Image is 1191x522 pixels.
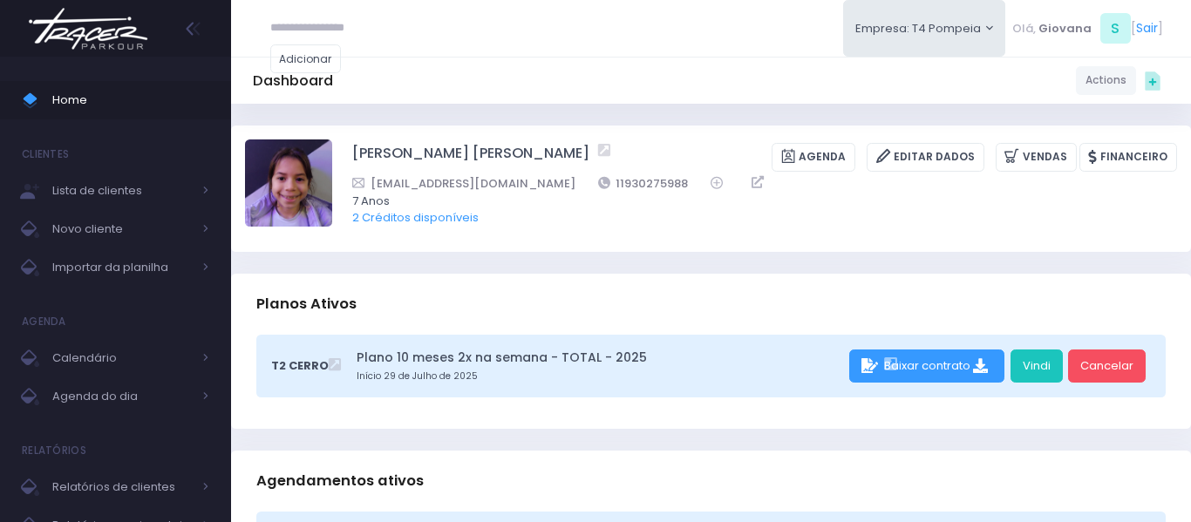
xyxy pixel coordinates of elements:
a: 11930275988 [598,174,689,193]
span: Relatórios de clientes [52,476,192,498]
a: 2 Créditos disponíveis [352,209,479,226]
div: Quick actions [1136,64,1169,97]
small: Início 29 de Julho de 2025 [357,369,843,383]
span: S [1100,13,1131,44]
a: Plano 10 meses 2x na semana - TOTAL - 2025 [357,349,843,367]
a: Adicionar [270,44,342,73]
h3: Agendamentos ativos [256,456,424,505]
a: Sair [1136,19,1158,37]
h3: Planos Ativos [256,279,357,329]
span: Novo cliente [52,218,192,241]
a: Cancelar [1068,349,1146,383]
span: Lista de clientes [52,180,192,202]
span: Olá, [1012,20,1036,37]
span: T2 Cerro [271,357,329,375]
h4: Clientes [22,137,69,172]
a: [EMAIL_ADDRESS][DOMAIN_NAME] [352,174,575,193]
span: Calendário [52,347,192,369]
h4: Agenda [22,304,66,339]
h4: Relatórios [22,433,86,468]
a: Vendas [996,143,1077,172]
a: Vindi [1011,349,1063,383]
span: Giovana [1038,20,1092,37]
span: Importar da planilha [52,256,192,279]
img: Marina Árju Aragão Abreu [245,139,332,227]
div: Baixar contrato [849,349,1004,383]
div: [ ] [1005,9,1169,48]
span: Agenda do dia [52,385,192,408]
a: Actions [1076,66,1136,95]
a: Financeiro [1079,143,1177,172]
a: Editar Dados [867,143,984,172]
span: 7 Anos [352,193,1154,210]
span: Home [52,89,209,112]
a: [PERSON_NAME] [PERSON_NAME] [352,143,589,172]
label: Alterar foto de perfil [245,139,332,232]
h5: Dashboard [253,72,333,90]
a: Agenda [772,143,855,172]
